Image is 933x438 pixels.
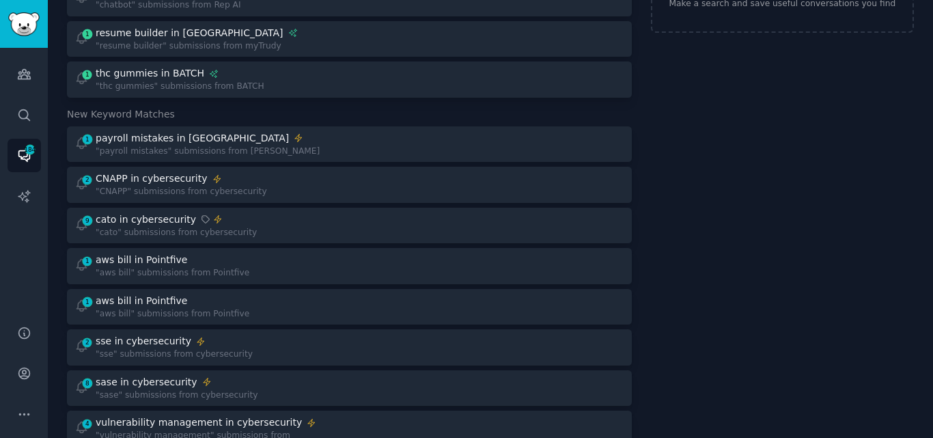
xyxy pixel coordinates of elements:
div: resume builder in [GEOGRAPHIC_DATA] [96,26,283,40]
div: payroll mistakes in [GEOGRAPHIC_DATA] [96,131,289,146]
a: 1aws bill in Pointfive"aws bill" submissions from Pointfive [67,248,632,284]
a: 2CNAPP in cybersecurity"CNAPP" submissions from cybersecurity [67,167,632,203]
span: 1 [81,297,94,307]
div: sase in cybersecurity [96,375,197,389]
span: 1 [81,256,94,266]
div: "aws bill" submissions from Pointfive [96,308,249,320]
div: cato in cybersecurity [96,213,196,227]
span: New Keyword Matches [67,107,175,122]
div: "sase" submissions from cybersecurity [96,389,258,402]
div: aws bill in Pointfive [96,253,187,267]
span: 1 [81,29,94,39]
div: "sse" submissions from cybersecurity [96,348,253,361]
a: 1resume builder in [GEOGRAPHIC_DATA]"resume builder" submissions from myTrudy [67,21,632,57]
span: 8 [81,379,94,388]
a: 1payroll mistakes in [GEOGRAPHIC_DATA]"payroll mistakes" submissions from [PERSON_NAME] [67,126,632,163]
span: 1 [81,70,94,79]
a: 1aws bill in Pointfive"aws bill" submissions from Pointfive [67,289,632,325]
div: "CNAPP" submissions from cybersecurity [96,186,267,198]
span: 1 [81,135,94,144]
div: sse in cybersecurity [96,334,191,348]
div: "resume builder" submissions from myTrudy [96,40,298,53]
span: 184 [24,145,36,154]
div: vulnerability management in cybersecurity [96,415,302,430]
a: 184 [8,139,41,172]
a: 2sse in cybersecurity"sse" submissions from cybersecurity [67,329,632,366]
a: 9cato in cybersecurity"cato" submissions from cybersecurity [67,208,632,244]
a: 1thc gummies in BATCH"thc gummies" submissions from BATCH [67,61,632,98]
span: 4 [81,419,94,428]
img: GummySearch logo [8,12,40,36]
div: "payroll mistakes" submissions from [PERSON_NAME] [96,146,320,158]
div: CNAPP in cybersecurity [96,172,208,186]
span: 2 [81,175,94,184]
span: 9 [81,216,94,225]
div: "thc gummies" submissions from BATCH [96,81,264,93]
div: thc gummies in BATCH [96,66,204,81]
div: "aws bill" submissions from Pointfive [96,267,249,279]
span: 2 [81,338,94,347]
div: aws bill in Pointfive [96,294,187,308]
div: "cato" submissions from cybersecurity [96,227,257,239]
a: 8sase in cybersecurity"sase" submissions from cybersecurity [67,370,632,407]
